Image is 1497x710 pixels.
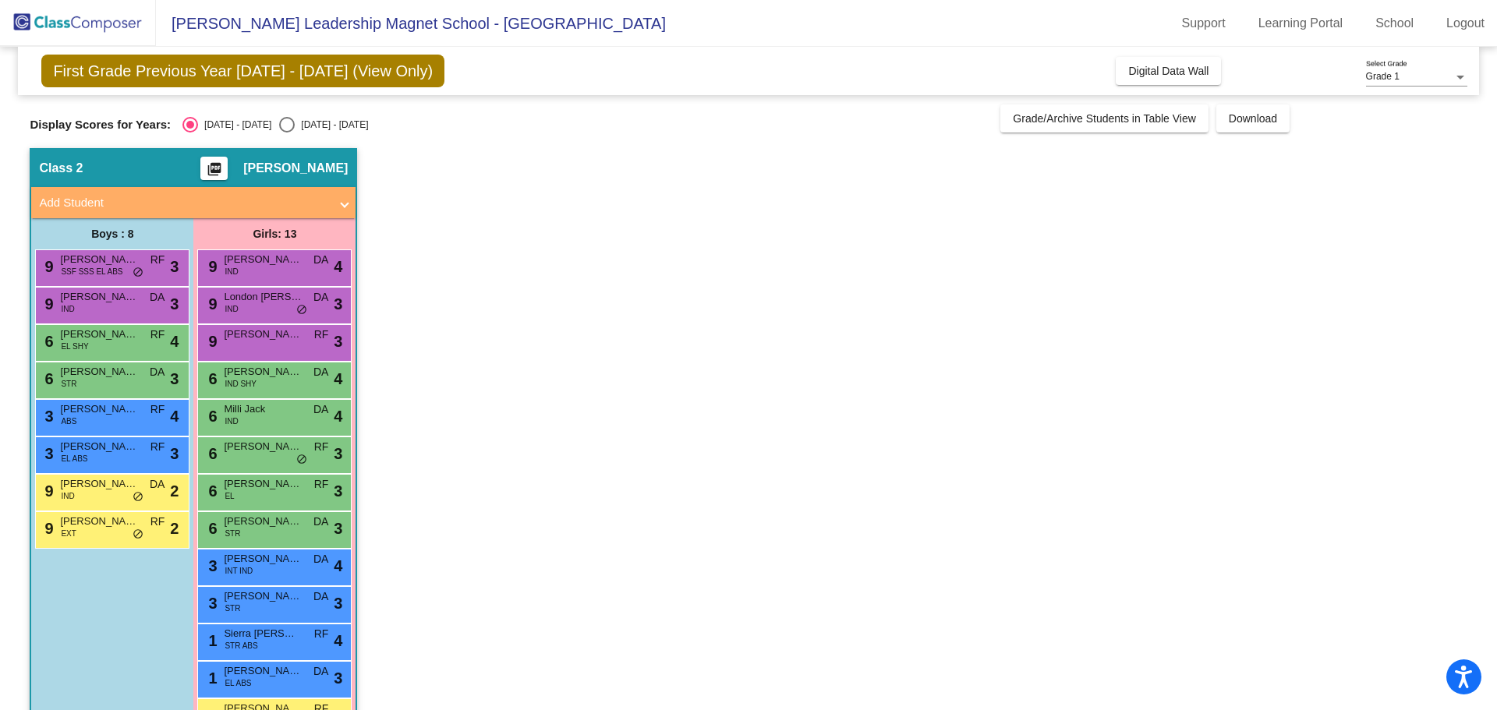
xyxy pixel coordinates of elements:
[170,404,179,428] span: 4
[313,289,328,306] span: DA
[224,252,302,267] span: [PERSON_NAME]
[204,632,217,649] span: 1
[225,303,238,315] span: IND
[224,551,302,567] span: [PERSON_NAME]
[150,289,165,306] span: DA
[1434,11,1497,36] a: Logout
[295,118,368,132] div: [DATE] - [DATE]
[133,528,143,541] span: do_not_disturb_alt
[41,445,53,462] span: 3
[60,439,138,454] span: [PERSON_NAME]
[313,514,328,530] span: DA
[41,520,53,537] span: 9
[193,218,356,249] div: Girls: 13
[31,218,193,249] div: Boys : 8
[170,479,179,503] span: 2
[170,367,179,390] span: 3
[60,252,138,267] span: [PERSON_NAME]
[150,364,165,380] span: DA
[41,370,53,387] span: 6
[296,304,307,316] span: do_not_disturb_alt
[170,442,179,465] span: 3
[150,476,165,493] span: DA
[41,55,444,87] span: First Grade Previous Year [DATE] - [DATE] (View Only)
[296,454,307,466] span: do_not_disturb_alt
[1013,112,1196,125] span: Grade/Archive Students in Table View
[224,476,302,492] span: [PERSON_NAME]
[61,528,76,539] span: EXT
[224,439,302,454] span: [PERSON_NAME]
[334,292,342,316] span: 3
[314,626,329,642] span: RF
[41,333,53,350] span: 6
[41,408,53,425] span: 3
[224,588,302,604] span: [PERSON_NAME]
[204,445,217,462] span: 6
[198,118,271,132] div: [DATE] - [DATE]
[204,520,217,537] span: 6
[243,161,348,176] span: [PERSON_NAME]
[61,341,88,352] span: EL SHY
[41,482,53,500] span: 9
[204,258,217,275] span: 9
[1363,11,1426,36] a: School
[225,415,238,427] span: IND
[1170,11,1238,36] a: Support
[170,255,179,278] span: 3
[334,330,342,353] span: 3
[225,528,240,539] span: STR
[39,194,329,212] mat-panel-title: Add Student
[1246,11,1356,36] a: Learning Portal
[170,330,179,353] span: 4
[61,490,74,502] span: IND
[225,378,257,390] span: IND SHY
[334,592,342,615] span: 3
[39,161,83,176] span: Class 2
[224,289,302,305] span: London [PERSON_NAME]
[225,490,234,502] span: EL
[205,161,224,183] mat-icon: picture_as_pdf
[225,677,251,689] span: EL ABS
[61,453,87,465] span: EL ABS
[334,442,342,465] span: 3
[182,117,368,132] mat-radio-group: Select an option
[41,258,53,275] span: 9
[334,629,342,652] span: 4
[1229,112,1277,125] span: Download
[200,157,228,180] button: Print Students Details
[313,551,328,567] span: DA
[30,118,171,132] span: Display Scores for Years:
[313,364,328,380] span: DA
[313,588,328,605] span: DA
[334,255,342,278] span: 4
[1366,71,1400,82] span: Grade 1
[314,327,329,343] span: RF
[170,292,179,316] span: 3
[334,517,342,540] span: 3
[60,514,138,529] span: [PERSON_NAME] [PERSON_NAME]
[314,476,329,493] span: RF
[61,303,74,315] span: IND
[1128,65,1209,77] span: Digital Data Wall
[204,370,217,387] span: 6
[313,401,328,418] span: DA
[150,439,165,455] span: RF
[204,482,217,500] span: 6
[334,404,342,428] span: 4
[224,364,302,380] span: [PERSON_NAME]
[224,401,302,417] span: Milli Jack
[334,554,342,578] span: 4
[313,663,328,680] span: DA
[313,252,328,268] span: DA
[224,663,302,679] span: [PERSON_NAME]
[60,401,138,417] span: [PERSON_NAME]
[204,669,217,687] span: 1
[150,401,165,418] span: RF
[204,557,217,574] span: 3
[225,565,253,577] span: INT IND
[334,479,342,503] span: 3
[133,491,143,503] span: do_not_disturb_alt
[225,266,238,277] span: IND
[60,476,138,492] span: [PERSON_NAME]
[61,415,76,427] span: ABS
